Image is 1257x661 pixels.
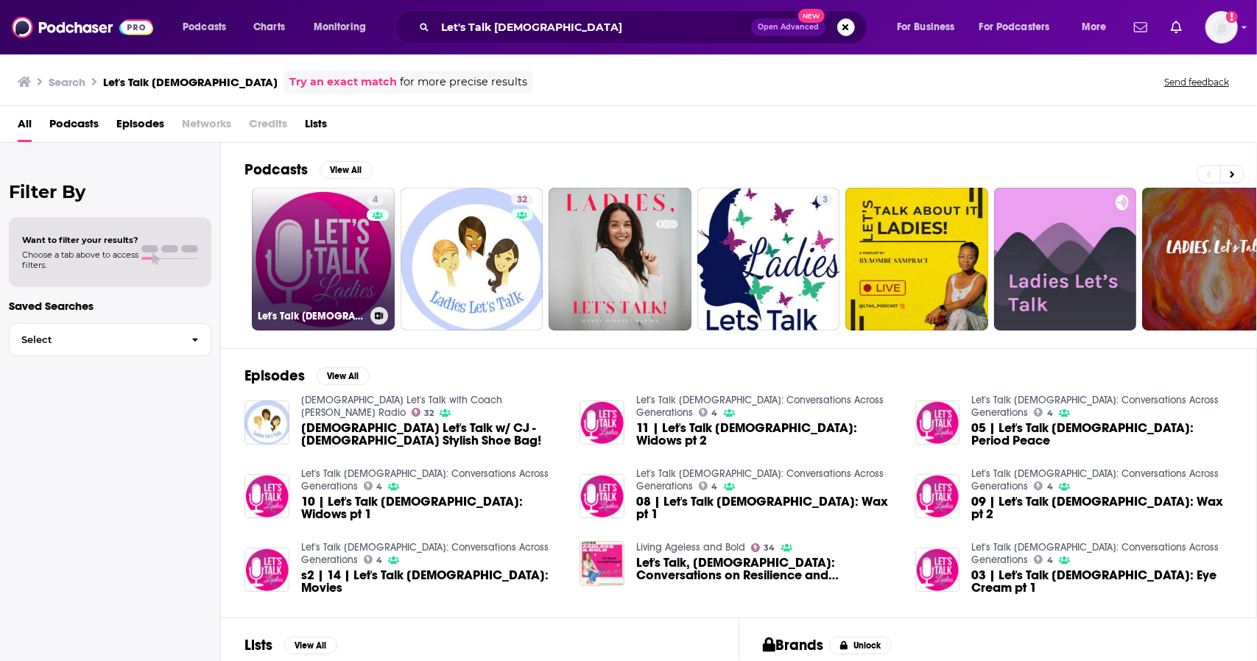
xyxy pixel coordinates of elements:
a: 08 | Let's Talk Ladies: Wax pt 1 [636,495,898,520]
a: 11 | Let's Talk Ladies: Widows pt 2 [636,422,898,447]
span: 03 | Let's Talk [DEMOGRAPHIC_DATA]: Eye Cream pt 1 [971,569,1233,594]
a: Ladies Let's Talk with Coach Jeanna Radio [301,394,502,419]
a: Let's Talk Ladies: Conversations Across Generations [971,394,1219,419]
a: Episodes [116,112,164,142]
a: Let's Talk Ladies: Conversations Across Generations [636,394,884,419]
button: open menu [172,15,245,39]
span: 11 | Let's Talk [DEMOGRAPHIC_DATA]: Widows pt 2 [636,422,898,447]
button: View All [320,161,373,179]
span: [DEMOGRAPHIC_DATA] Let's Talk w/ CJ - [DEMOGRAPHIC_DATA] Stylish Shoe Bag! [301,422,563,447]
img: 08 | Let's Talk Ladies: Wax pt 1 [580,474,624,519]
a: 03 | Let's Talk Ladies: Eye Cream pt 1 [971,569,1233,594]
a: 09 | Let's Talk Ladies: Wax pt 2 [971,495,1233,520]
button: View All [317,367,370,385]
span: Choose a tab above to access filters. [22,250,138,270]
span: 34 [764,545,775,551]
a: Show notifications dropdown [1165,15,1188,40]
span: 09 | Let's Talk [DEMOGRAPHIC_DATA]: Wax pt 2 [971,495,1233,520]
a: Let's Talk Ladies: Conversations Across Generations [301,467,549,492]
a: 4 [367,194,384,205]
button: open menu [970,15,1071,39]
span: Networks [182,112,231,142]
span: Open Advanced [758,24,819,31]
a: Let's Talk Ladies: Conversations Across Generations [971,467,1219,492]
a: 4 [699,481,718,490]
a: 4 [1034,481,1053,490]
svg: Add a profile image [1226,11,1238,23]
span: for more precise results [400,74,527,91]
button: Unlock [829,637,892,654]
a: Let's Talk, Ladies: Conversations on Resilience and Reinvention with MaryBeth Roberts [580,541,624,586]
a: 32 [401,188,543,330]
button: open menu [1071,15,1125,39]
img: 05 | Let's Talk Ladies: Period Peace [915,400,960,445]
span: Monitoring [314,17,366,38]
span: For Business [897,17,955,38]
span: More [1082,17,1107,38]
span: 32 [424,410,434,417]
span: Want to filter your results? [22,235,138,245]
span: Podcasts [183,17,226,38]
a: 10 | Let's Talk Ladies: Widows pt 1 [301,495,563,520]
img: 11 | Let's Talk Ladies: Widows pt 2 [580,400,624,445]
input: Search podcasts, credits, & more... [435,15,751,39]
img: User Profile [1205,11,1238,43]
h3: Search [49,75,85,89]
button: Open AdvancedNew [751,18,825,36]
img: Podchaser - Follow, Share and Rate Podcasts [12,13,153,41]
a: Let's Talk Ladies: Conversations Across Generations [636,467,884,492]
span: 32 [517,193,527,208]
span: 4 [1047,557,1053,564]
a: EpisodesView All [244,367,370,385]
button: open menu [887,15,973,39]
span: 4 [376,484,382,490]
span: New [798,9,825,23]
button: View All [284,637,337,654]
span: 05 | Let's Talk [DEMOGRAPHIC_DATA]: Period Peace [971,422,1233,447]
img: 03 | Let's Talk Ladies: Eye Cream pt 1 [915,548,960,593]
h2: Lists [244,636,272,654]
a: 3 [697,188,840,330]
a: Let's Talk Ladies: Conversations Across Generations [971,541,1219,566]
a: 4 [364,481,383,490]
h2: Episodes [244,367,305,385]
a: All [18,112,32,142]
span: 4 [712,484,718,490]
a: Living Ageless and Bold [636,541,745,554]
a: 4 [1034,555,1053,564]
button: Show profile menu [1205,11,1238,43]
a: Podcasts [49,112,99,142]
a: 05 | Let's Talk Ladies: Period Peace [971,422,1233,447]
a: 4 [699,408,718,417]
span: Select [10,335,180,344]
span: 4 [1047,410,1053,417]
span: Logged in as CaveHenricks [1205,11,1238,43]
a: Let's Talk Ladies: Conversations Across Generations [301,541,549,566]
h2: Brands [763,636,824,654]
a: s2 | 14 | Let's Talk Ladies: Movies [301,569,563,594]
span: Charts [253,17,285,38]
span: 4 [712,410,718,417]
a: Lists [305,112,327,142]
span: 4 [376,557,382,564]
div: Search podcasts, credits, & more... [409,10,881,44]
a: PodcastsView All [244,160,373,179]
a: Ladies Let's Talk w/ CJ - Ladies Stylish Shoe Bag! [244,400,289,445]
a: 32 [511,194,533,205]
a: Let's Talk, Ladies: Conversations on Resilience and Reinvention with MaryBeth Roberts [636,556,898,582]
p: Saved Searches [9,299,211,313]
img: 09 | Let's Talk Ladies: Wax pt 2 [915,474,960,519]
a: Try an exact match [289,74,397,91]
a: 32 [412,408,434,417]
h3: Let's Talk [DEMOGRAPHIC_DATA] [103,75,278,89]
span: 3 [823,193,828,208]
img: s2 | 14 | Let's Talk Ladies: Movies [244,548,289,593]
a: Show notifications dropdown [1128,15,1153,40]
